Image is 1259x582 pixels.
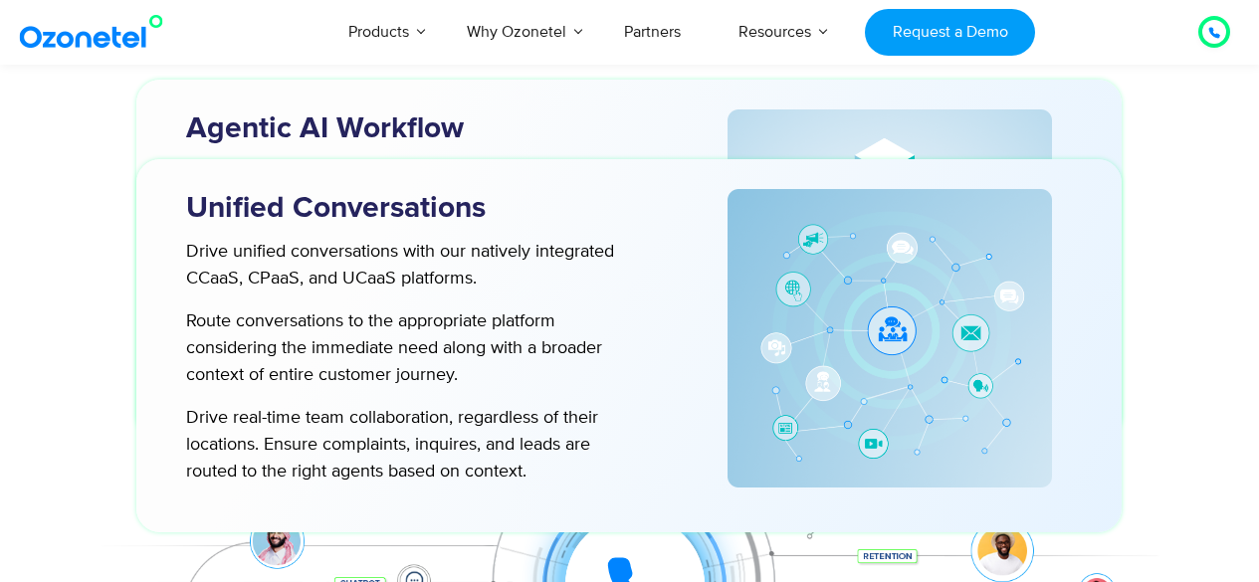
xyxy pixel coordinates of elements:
[186,405,631,485] p: Drive real-time team collaboration, regardless of their locations. Ensure complaints, inquires, a...
[865,9,1035,56] a: Request a Demo
[78,126,1182,190] div: Orchestrate Intelligent
[186,189,667,228] h3: Unified Conversations
[186,308,631,389] p: Route conversations to the appropriate platform considering the immediate need along with a broad...
[186,109,667,148] h3: Agentic AI Workflow
[186,239,631,292] p: Drive unified conversations with our natively integrated CCaaS, CPaaS, and UCaaS platforms.
[78,275,1182,296] div: Turn every conversation into a growth engine for your enterprise.
[78,178,1182,274] div: Customer Experiences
